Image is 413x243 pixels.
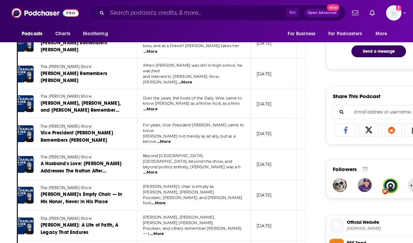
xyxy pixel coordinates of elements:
[41,100,125,114] a: [PERSON_NAME], [PERSON_NAME], and [PERSON_NAME] Remember [PERSON_NAME]
[143,226,241,236] span: Posobiec, and others remember [PERSON_NAME]— t
[386,5,401,21] span: Logged in as cduhigg
[351,45,406,57] button: Send a message
[367,7,378,19] a: Show notifications dropdown
[384,179,398,193] img: jfpodcasts
[143,74,219,84] span: and listened to [PERSON_NAME]. Now, [PERSON_NAME]
[41,130,113,143] span: Vice President [PERSON_NAME] Remembers [PERSON_NAME]
[143,63,242,73] span: When [PERSON_NAME] was still in high school, he watched
[308,11,337,15] span: Open Advanced
[41,222,119,235] span: [PERSON_NAME]: A Life of Faith, A Legacy That Endures
[41,130,125,143] a: Vice President [PERSON_NAME] Remembers [PERSON_NAME]
[304,9,340,17] button: Open AdvancedNew
[257,71,272,77] p: [DATE]
[257,192,272,198] p: [DATE]
[333,93,380,100] h3: Share This Podcast
[41,155,92,160] span: The [PERSON_NAME] Show
[41,222,125,236] a: [PERSON_NAME]: A Life of Faith, A Legacy That Endures
[41,64,125,70] a: The [PERSON_NAME] Show
[286,8,299,17] span: ⌘ K
[362,166,368,172] div: 77
[41,216,92,221] span: The [PERSON_NAME] Show
[328,29,362,39] span: For Podcasters
[349,7,361,19] a: Show notifications dropdown
[257,40,272,46] p: [DATE]
[381,188,388,195] img: User Badge Icon
[41,161,121,181] span: A Husband's Love: [PERSON_NAME] Addresses The Nation After [PERSON_NAME]'s Assassination
[41,185,92,190] span: The [PERSON_NAME] Show
[41,39,125,53] a: [PERSON_NAME] Remembers [PERSON_NAME]
[78,27,117,40] button: open menu
[376,29,387,39] span: More
[327,4,339,11] span: New
[386,5,401,21] button: Show profile menu
[143,184,214,194] span: [PERSON_NAME]'s chair is empty as [PERSON_NAME], [PERSON_NAME]
[12,6,79,20] img: Podchaser - Follow, Share and Rate Podcasts
[359,123,379,137] a: Share on X/Twitter
[41,124,125,130] a: The [PERSON_NAME] Show
[41,191,122,204] span: [PERSON_NAME]'s Empty Chair — In His Honor, Never in His Place
[41,64,92,69] span: The [PERSON_NAME] Show
[257,131,272,137] p: [DATE]
[333,166,357,172] span: Followers
[143,49,157,54] span: ...More
[107,7,286,19] input: Search podcasts, credits, & more...
[157,139,171,145] span: ...More
[396,5,401,11] svg: Add a profile image
[143,153,232,164] span: Beyond [GEOGRAPHIC_DATA] [GEOGRAPHIC_DATA], beyond this show, and
[41,216,125,222] a: The [PERSON_NAME] Show
[143,134,236,144] span: [PERSON_NAME] not merely as an ally, but as a belove
[143,106,157,112] span: ...More
[55,29,70,39] span: Charts
[41,185,125,191] a: The [PERSON_NAME] Show
[150,231,164,237] span: ...More
[257,101,272,107] p: [DATE]
[51,27,75,40] a: Charts
[41,160,125,174] a: A Husband's Love: [PERSON_NAME] Addresses The Nation After [PERSON_NAME]'s Assassination
[41,100,121,120] span: [PERSON_NAME], [PERSON_NAME], and [PERSON_NAME] Remember [PERSON_NAME]
[41,70,125,84] a: [PERSON_NAME] Remembers [PERSON_NAME]
[143,96,242,101] span: Over the years, the hosts of the Daily Wire came to
[22,29,42,39] span: Podcasts
[41,124,92,129] span: The [PERSON_NAME] Show
[257,223,272,229] p: [DATE]
[17,27,51,40] button: open menu
[41,94,92,99] span: The [PERSON_NAME] Show
[83,29,108,39] span: Monitoring
[381,123,402,137] a: Share on Reddit
[143,170,157,175] span: ...More
[41,71,107,83] span: [PERSON_NAME] Remembers [PERSON_NAME]
[143,195,242,206] span: Posobiec, [PERSON_NAME], and [PERSON_NAME] host
[386,5,401,21] img: User Profile
[143,43,239,48] span: boss, and as a friend? [PERSON_NAME] takes her
[288,29,315,39] span: For Business
[257,161,272,167] p: [DATE]
[358,178,372,192] img: ronijane1982
[324,27,372,40] button: open menu
[143,164,240,169] span: beyond politics entirely, [PERSON_NAME] was a h
[41,40,107,53] span: [PERSON_NAME] Remembers [PERSON_NAME]
[152,200,166,206] span: ...More
[371,27,396,40] button: open menu
[143,215,215,225] span: [PERSON_NAME], [PERSON_NAME], [PERSON_NAME] [PERSON_NAME]
[143,123,244,133] span: For years, Vice President [PERSON_NAME] came to know
[88,5,346,21] div: Search podcasts, credits, & more...
[333,178,347,192] img: rebekyusa
[41,94,125,100] a: The [PERSON_NAME] Show
[41,154,125,161] a: The [PERSON_NAME] Show
[336,123,356,137] a: Share on Facebook
[178,80,192,85] span: ...More
[143,101,240,106] span: know [PERSON_NAME] as a fellow host, as a fello
[41,191,125,205] a: [PERSON_NAME]'s Empty Chair — In His Honor, Never in His Place
[283,27,324,40] button: open menu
